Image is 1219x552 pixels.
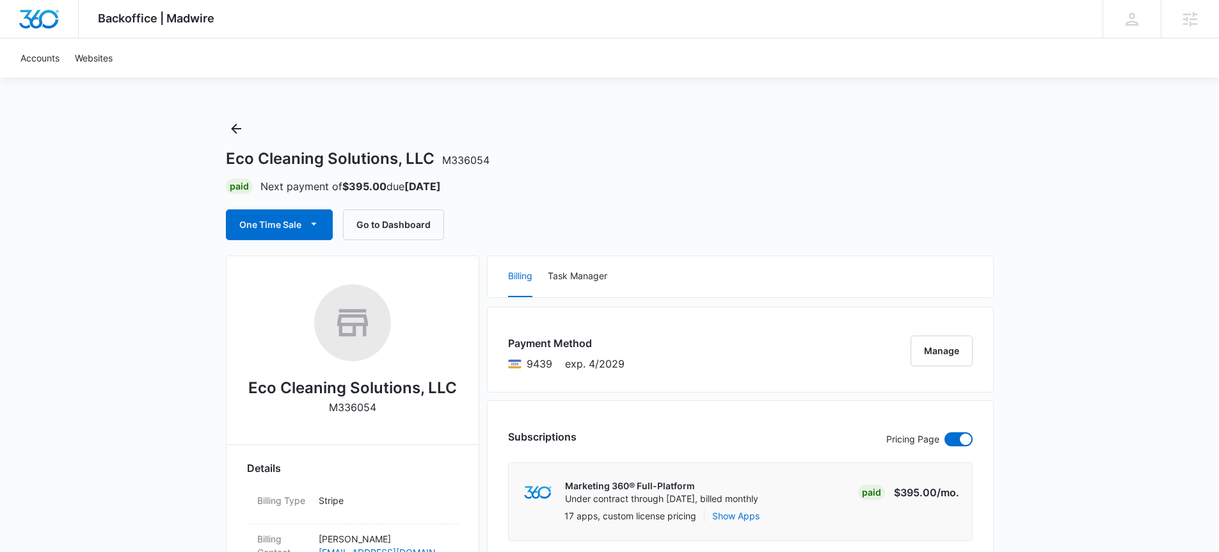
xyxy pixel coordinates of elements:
p: [PERSON_NAME] [319,532,448,546]
p: $395.00 [894,485,959,500]
span: Details [247,460,281,476]
span: /mo. [937,486,959,499]
h1: Eco Cleaning Solutions, LLC [226,149,490,168]
button: Billing [508,256,532,297]
img: marketing360Logo [524,486,552,499]
p: Next payment of due [260,179,441,194]
button: Task Manager [548,256,607,297]
div: Billing TypeStripe [247,486,458,524]
a: Websites [67,38,120,77]
h3: Subscriptions [508,429,577,444]
strong: $395.00 [342,180,386,193]
p: Under contract through [DATE], billed monthly [565,492,758,505]
div: Paid [858,485,885,500]
span: Backoffice | Madwire [98,12,214,25]
h3: Payment Method [508,336,625,351]
a: Accounts [13,38,67,77]
p: Stripe [319,494,448,507]
span: M336054 [442,154,490,166]
span: exp. 4/2029 [565,356,625,371]
button: One Time Sale [226,209,333,240]
button: Go to Dashboard [343,209,444,240]
p: M336054 [329,400,376,415]
p: Pricing Page [886,432,939,446]
button: Back [226,118,246,139]
strong: [DATE] [404,180,441,193]
button: Show Apps [712,509,760,523]
dt: Billing Type [257,494,308,507]
div: Paid [226,179,253,194]
p: 17 apps, custom license pricing [564,509,696,523]
button: Manage [911,336,973,366]
span: Visa ending with [527,356,552,371]
p: Marketing 360® Full-Platform [565,480,758,492]
h2: Eco Cleaning Solutions, LLC [248,377,457,400]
